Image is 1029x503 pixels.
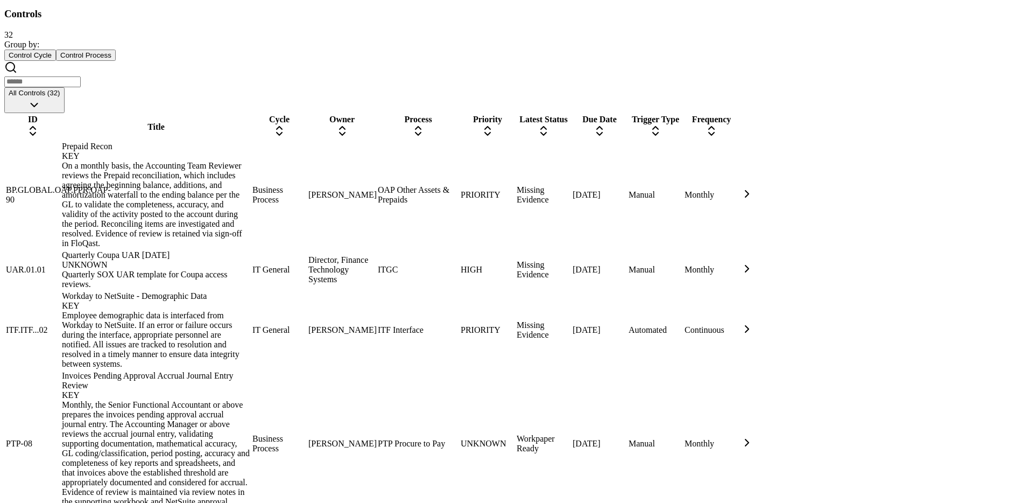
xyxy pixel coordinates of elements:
[628,141,683,249] td: Manual
[378,115,459,139] div: Process
[6,115,60,139] div: ID
[62,291,250,311] div: Workday to NetSuite - Demographic Data
[573,325,626,335] div: [DATE]
[378,439,459,449] div: PTP Procure to Pay
[6,185,60,205] div: BP.GLOBAL.OAP.PPR.OAP-90
[4,87,65,113] button: All Controls (32)
[517,260,570,280] div: Missing Evidence
[517,434,570,453] div: Workpaper Ready
[62,301,250,311] div: KEY
[461,190,514,200] div: PRIORITY
[62,142,250,161] div: Prepaid Recon
[461,325,514,335] div: PRIORITY
[56,50,116,61] button: Control Process
[62,161,250,248] div: On a monthly basis, the Accounting Team Reviewer reviews the Prepaid reconciliation, which includ...
[6,265,60,275] div: UAR.01.01
[461,439,514,449] div: UNKNOWN
[628,250,683,290] td: Manual
[517,185,570,205] div: Missing Evidence
[684,141,739,249] td: Monthly
[62,250,250,270] div: Quarterly Coupa UAR [DATE]
[62,122,250,132] div: Title
[573,265,626,275] div: [DATE]
[517,115,570,139] div: Latest Status
[62,371,250,400] div: Invoices Pending Approval Accrual Journal Entry Review
[308,439,376,449] div: [PERSON_NAME]
[308,325,376,335] div: [PERSON_NAME]
[62,270,250,289] div: Quarterly SOX UAR template for Coupa access reviews.
[517,320,570,340] div: Missing Evidence
[573,115,626,139] div: Due Date
[4,40,39,49] span: Group by:
[573,439,626,449] div: [DATE]
[62,260,250,270] div: UNKNOWN
[461,265,514,275] div: HIGH
[62,390,250,400] div: KEY
[252,115,306,139] div: Cycle
[4,50,56,61] button: Control Cycle
[4,8,1025,20] h3: Controls
[252,291,307,369] td: IT General
[628,291,683,369] td: Automated
[629,115,682,139] div: Trigger Type
[378,185,459,205] div: OAP Other Assets & Prepaids
[62,311,250,369] div: Employee demographic data is interfaced from Workday to NetSuite. If an error or failure occurs d...
[378,325,459,335] div: ITF Interface
[252,141,307,249] td: Business Process
[685,115,738,139] div: Frequency
[308,255,376,284] div: Director, Finance Technology Systems
[684,250,739,290] td: Monthly
[62,151,250,161] div: KEY
[6,325,60,335] div: ITF.ITF...02
[252,250,307,290] td: IT General
[308,115,376,139] div: Owner
[378,265,459,275] div: ITGC
[4,30,13,39] span: 32
[461,115,514,139] div: Priority
[9,89,60,97] span: All Controls (32)
[6,439,60,449] div: PTP-08
[573,190,626,200] div: [DATE]
[684,291,739,369] td: Continuous
[308,190,376,200] div: [PERSON_NAME]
